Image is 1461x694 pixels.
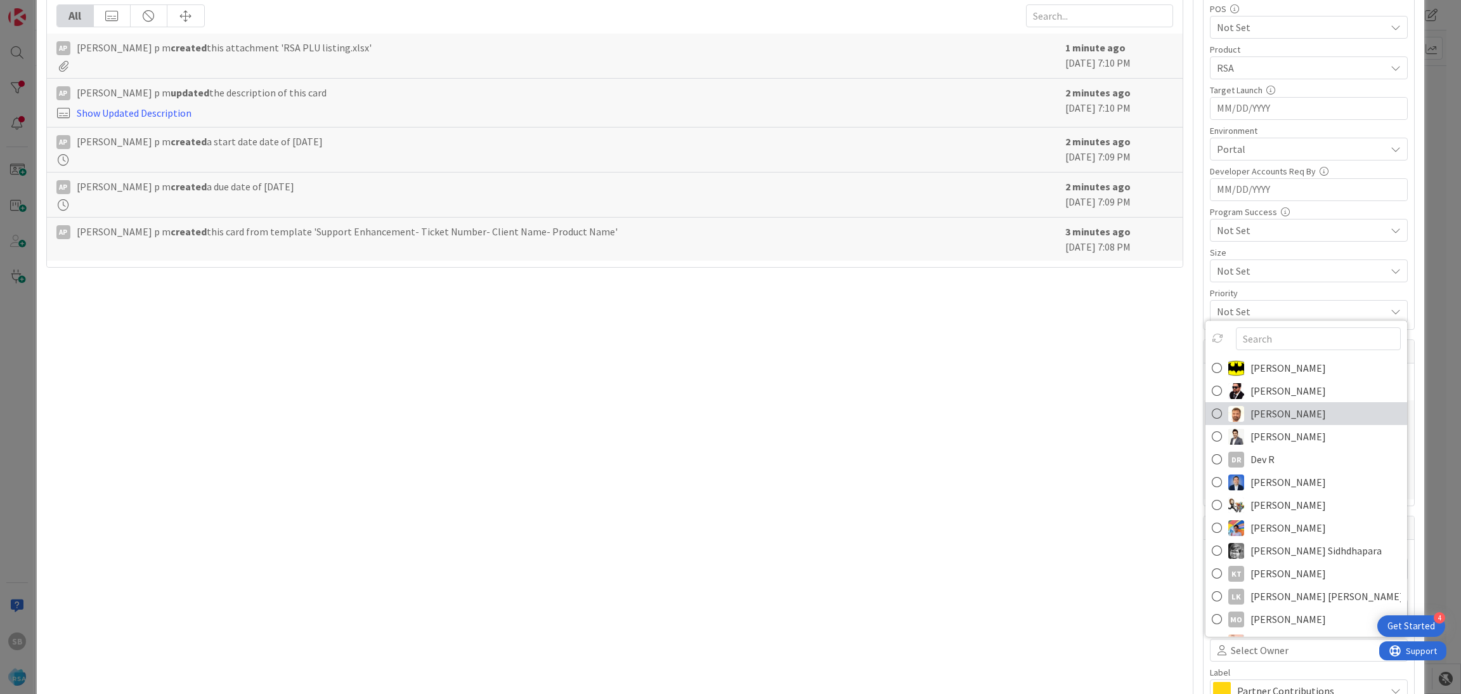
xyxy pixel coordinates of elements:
a: DRDev R [1205,448,1407,471]
a: ES[PERSON_NAME] [1205,494,1407,516]
b: created [171,225,207,238]
span: [PERSON_NAME] p m this attachment 'RSA PLU listing.xlsx' [77,40,372,55]
div: [DATE] 7:09 PM [1065,179,1173,211]
b: created [171,41,207,54]
img: DP [1228,474,1244,490]
span: [PERSON_NAME] [1250,404,1326,423]
b: 3 minutes ago [1065,225,1131,238]
span: Not Set [1217,303,1379,320]
a: AC[PERSON_NAME] [1205,379,1407,402]
div: [DATE] 7:10 PM [1065,85,1173,121]
div: Ap [56,225,70,239]
span: [PERSON_NAME] [1250,632,1326,651]
span: Label [1210,668,1230,677]
img: JK [1228,520,1244,535]
img: BR [1228,428,1244,444]
b: 2 minutes ago [1065,86,1131,99]
span: [PERSON_NAME] [1250,518,1326,537]
span: [PERSON_NAME] p m a start date date of [DATE] [77,134,323,149]
span: Support [27,2,58,17]
input: MM/DD/YYYY [1217,179,1401,200]
div: Ap [56,41,70,55]
span: Not Set [1217,223,1386,238]
img: AC [1228,360,1244,376]
div: Lk [1228,588,1244,604]
span: [PERSON_NAME] [PERSON_NAME] [1250,587,1401,606]
b: 2 minutes ago [1065,180,1131,193]
div: DR [1228,451,1244,467]
b: updated [171,86,209,99]
div: [DATE] 7:09 PM [1065,134,1173,166]
span: [PERSON_NAME] [1250,564,1326,583]
b: 2 minutes ago [1065,135,1131,148]
b: created [171,180,207,193]
span: Portal [1217,141,1386,157]
img: RS [1228,634,1244,650]
div: Open Get Started checklist, remaining modules: 4 [1377,615,1445,637]
span: Not Set [1217,262,1379,280]
div: Ap [56,86,70,100]
span: [PERSON_NAME] p m this card from template 'Support Enhancement- Ticket Number- Client Name- Produ... [77,224,618,239]
span: Dev R [1250,450,1275,469]
div: [DATE] 7:10 PM [1065,40,1173,72]
a: DP[PERSON_NAME] [1205,471,1407,494]
img: ES [1228,497,1244,513]
span: [PERSON_NAME] [1250,358,1326,377]
span: [PERSON_NAME] p m a due date of [DATE] [77,179,294,194]
a: Lk[PERSON_NAME] [PERSON_NAME] [1205,585,1407,608]
div: Priority [1210,289,1408,298]
img: AC [1228,383,1244,398]
a: RS[PERSON_NAME] [1205,631,1407,653]
a: JK[PERSON_NAME] [1205,516,1407,539]
div: POS [1210,4,1408,13]
a: AC[PERSON_NAME] [1205,357,1407,379]
div: Get Started [1387,620,1435,632]
b: 1 minute ago [1065,41,1126,54]
input: Search... [1026,4,1173,27]
span: Not Set [1217,20,1386,35]
a: KS[PERSON_NAME] Sidhdhapara [1205,539,1407,562]
a: AS[PERSON_NAME] [1205,402,1407,425]
div: MO [1228,611,1244,627]
div: Ap [56,180,70,194]
div: KT [1228,565,1244,581]
div: 4 [1434,612,1445,624]
a: Show Updated Description [77,107,192,119]
span: [PERSON_NAME] [1250,495,1326,514]
span: [PERSON_NAME] [1250,381,1326,400]
a: MO[PERSON_NAME] [1205,608,1407,631]
span: [PERSON_NAME] [1250,473,1326,492]
span: [PERSON_NAME] Sidhdhapara [1250,541,1382,560]
img: KS [1228,542,1244,558]
div: Target Launch [1210,86,1408,95]
span: [PERSON_NAME] [1250,427,1326,446]
div: All [57,5,94,27]
div: Program Success [1210,207,1408,216]
div: Product [1210,45,1408,54]
b: created [171,135,207,148]
div: Environment [1210,126,1408,135]
span: Select Owner [1231,643,1289,658]
input: MM/DD/YYYY [1217,98,1401,119]
div: Ap [56,135,70,149]
input: Search [1236,327,1401,350]
img: AS [1228,405,1244,421]
span: [PERSON_NAME] [1250,610,1326,629]
div: Developer Accounts Req By [1210,167,1408,176]
a: KT[PERSON_NAME] [1205,562,1407,585]
span: [PERSON_NAME] p m the description of this card [77,85,327,100]
div: [DATE] 7:08 PM [1065,224,1173,254]
div: Size [1210,248,1408,257]
a: BR[PERSON_NAME] [1205,425,1407,448]
span: RSA [1217,60,1386,75]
